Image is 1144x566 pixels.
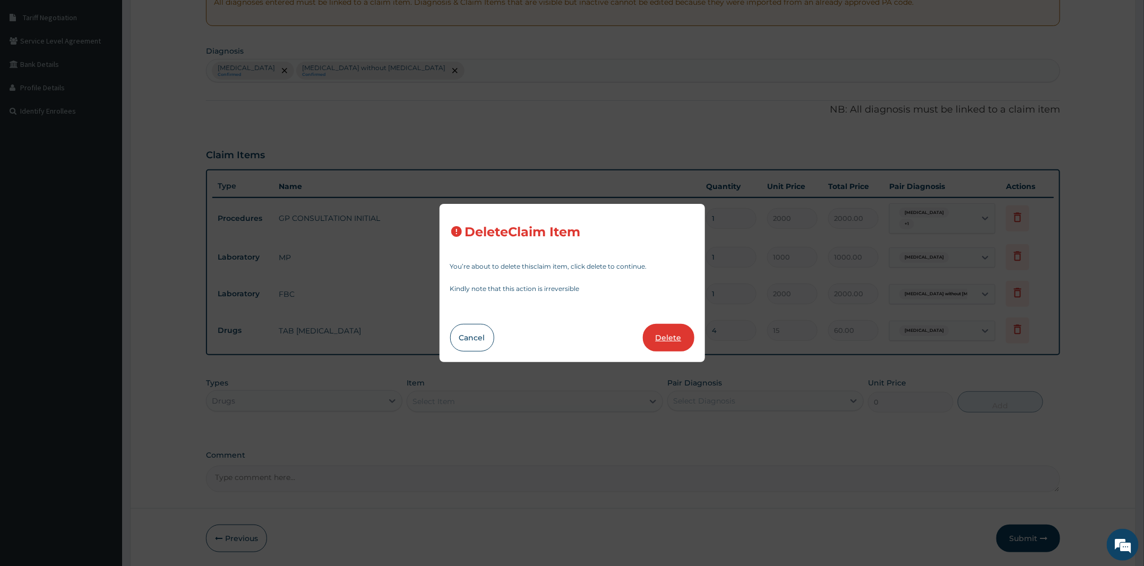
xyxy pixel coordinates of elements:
h3: Delete Claim Item [465,225,581,239]
div: Chat with us now [55,59,178,73]
p: You’re about to delete this claim item , click delete to continue. [450,263,694,270]
button: Cancel [450,324,494,351]
img: d_794563401_company_1708531726252_794563401 [20,53,43,80]
textarea: Type your message and hit 'Enter' [5,290,202,327]
p: Kindly note that this action is irreversible [450,286,694,292]
div: Minimize live chat window [174,5,200,31]
button: Delete [643,324,694,351]
span: We're online! [62,134,147,241]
